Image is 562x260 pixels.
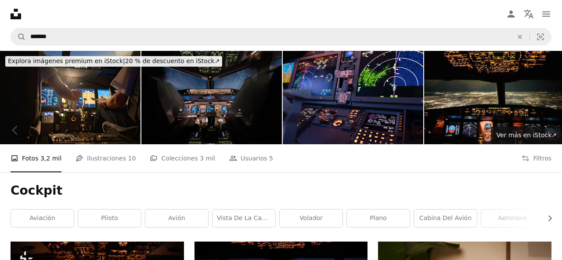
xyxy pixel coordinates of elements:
[496,132,557,139] span: Ver más en iStock ↗
[347,210,410,227] a: plano
[537,5,555,23] button: Menú
[11,28,26,45] button: Buscar en Unsplash
[502,5,520,23] a: Iniciar sesión / Registrarse
[150,144,215,172] a: Colecciones 3 mil
[145,210,208,227] a: avión
[11,183,551,199] h1: Cockpit
[522,144,551,172] button: Filtros
[542,210,551,227] button: desplazar lista a la derecha
[531,88,562,172] a: Siguiente
[481,210,544,227] a: aeronave
[76,144,136,172] a: Ilustraciones 10
[520,5,537,23] button: Idioma
[8,57,220,64] span: 20 % de descuento en iStock ↗
[200,153,215,163] span: 3 mil
[128,153,136,163] span: 10
[491,127,562,144] a: Ver más en iStock↗
[530,28,551,45] button: Búsqueda visual
[8,57,125,64] span: Explora imágenes premium en iStock |
[229,144,273,172] a: Usuarios 5
[141,51,282,144] img: Vista de la cabina del avión iluminada por la noche con los pilotos
[11,9,21,19] a: Inicio — Unsplash
[269,153,273,163] span: 5
[78,210,141,227] a: piloto
[11,28,551,46] form: Encuentra imágenes en todo el sitio
[11,210,74,227] a: aviación
[280,210,342,227] a: volador
[283,51,423,144] img: Boeing cockpit instruments
[510,28,530,45] button: Borrar
[414,210,477,227] a: Cabina del avión
[213,210,275,227] a: Vista de la cabina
